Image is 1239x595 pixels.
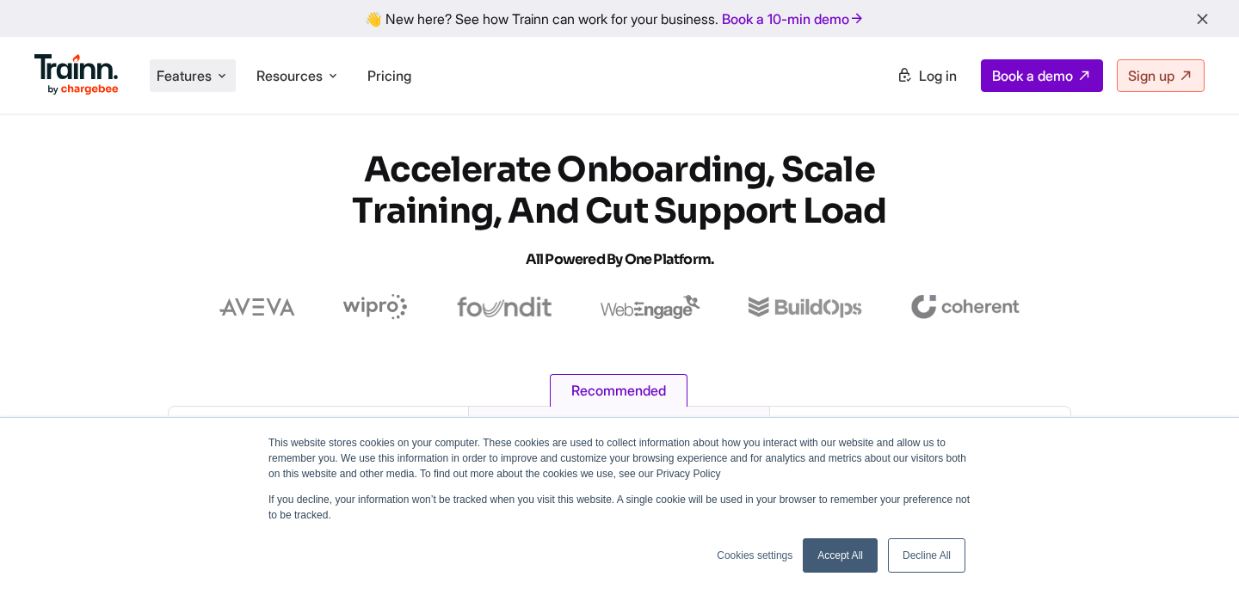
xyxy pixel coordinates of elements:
[550,374,687,407] span: Recommended
[10,10,1229,27] div: 👋 New here? See how Trainn can work for your business.
[749,297,861,318] img: buildops logo
[803,538,878,573] a: Accept All
[910,295,1020,319] img: coherent logo
[1117,59,1205,92] a: Sign up
[1128,67,1174,84] span: Sign up
[219,298,295,316] img: aveva logo
[268,492,971,523] p: If you decline, your information won’t be tracked when you visit this website. A single cookie wi...
[367,67,411,84] a: Pricing
[992,67,1073,84] span: Book a demo
[456,297,552,317] img: foundit logo
[981,59,1103,92] a: Book a demo
[526,250,714,268] span: All Powered by One Platform.
[886,60,967,91] a: Log in
[157,66,212,85] span: Features
[919,67,957,84] span: Log in
[718,7,868,31] a: Book a 10-min demo
[34,54,119,95] img: Trainn Logo
[717,548,792,563] a: Cookies settings
[268,435,971,482] p: This website stores cookies on your computer. These cookies are used to collect information about...
[888,538,965,573] a: Decline All
[343,294,408,320] img: wipro logo
[601,295,700,319] img: webengage logo
[310,150,929,280] h1: Accelerate Onboarding, Scale Training, and Cut Support Load
[256,66,323,85] span: Resources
